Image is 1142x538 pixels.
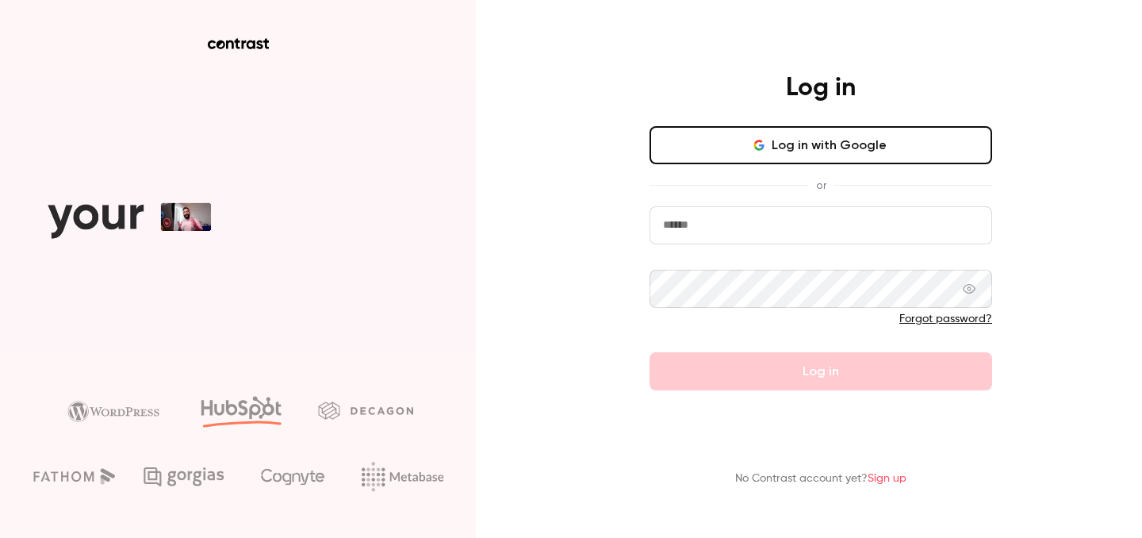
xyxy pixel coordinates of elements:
h4: Log in [786,72,856,104]
a: Sign up [868,473,906,484]
p: No Contrast account yet? [735,471,906,487]
img: decagon [318,402,413,419]
button: Log in with Google [650,126,992,164]
span: or [808,177,834,194]
a: Forgot password? [899,313,992,325]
